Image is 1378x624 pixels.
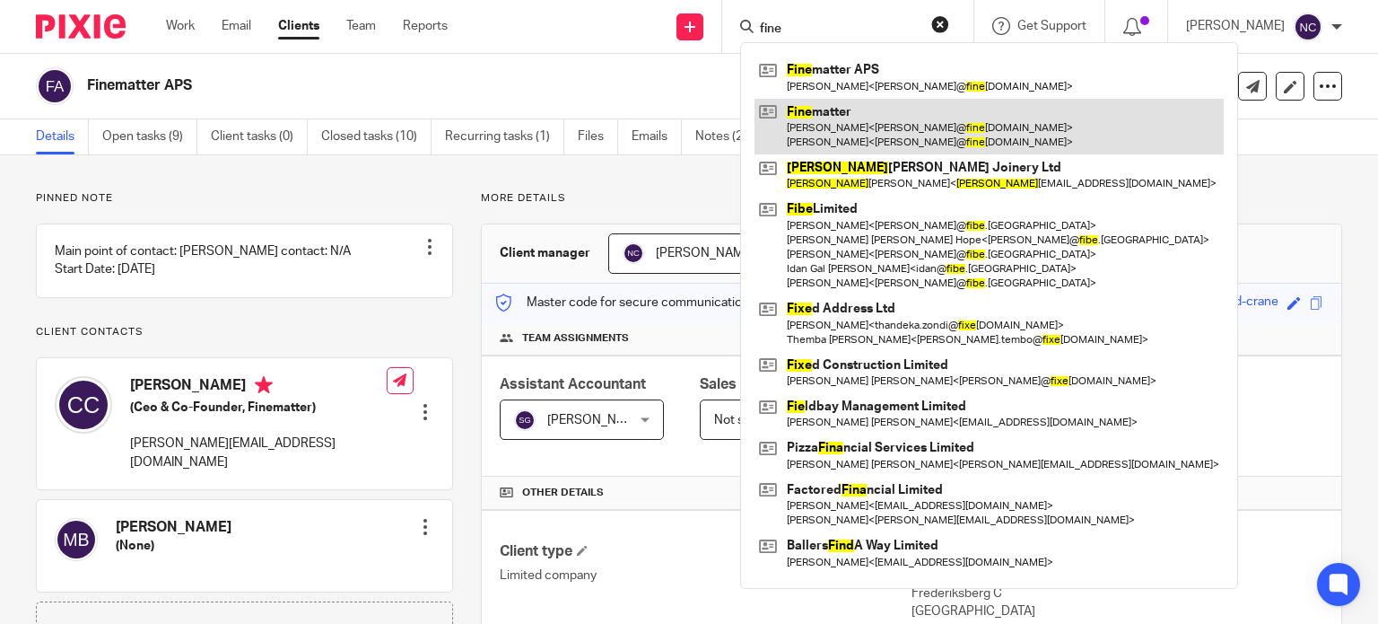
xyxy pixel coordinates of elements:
[130,435,387,471] p: [PERSON_NAME][EMAIL_ADDRESS][DOMAIN_NAME]
[36,191,453,206] p: Pinned note
[522,331,629,346] span: Team assignments
[116,518,231,537] h4: [PERSON_NAME]
[495,294,805,312] p: Master code for secure communications and files
[403,17,448,35] a: Reports
[1294,13,1322,41] img: svg%3E
[321,119,432,154] a: Closed tasks (10)
[87,76,896,95] h2: Finematter APS
[36,119,89,154] a: Details
[500,542,911,561] h4: Client type
[346,17,376,35] a: Team
[1186,17,1285,35] p: [PERSON_NAME]
[632,119,682,154] a: Emails
[55,376,112,434] img: svg%3E
[500,377,646,391] span: Assistant Accountant
[623,242,644,264] img: svg%3E
[36,325,453,339] p: Client contacts
[55,518,98,561] img: svg%3E
[130,399,387,417] h5: (Ceo & Co-Founder, Finematter)
[481,191,1342,206] p: More details
[714,414,787,426] span: Not selected
[911,584,1323,602] p: Frederiksberg C
[522,486,604,500] span: Other details
[547,414,646,426] span: [PERSON_NAME]
[695,119,761,154] a: Notes (2)
[931,15,949,33] button: Clear
[445,119,564,154] a: Recurring tasks (1)
[102,119,197,154] a: Open tasks (9)
[211,119,308,154] a: Client tasks (0)
[278,17,319,35] a: Clients
[36,14,126,39] img: Pixie
[911,602,1323,620] p: [GEOGRAPHIC_DATA]
[1017,20,1086,32] span: Get Support
[656,247,754,259] span: [PERSON_NAME]
[130,376,387,399] h4: [PERSON_NAME]
[166,17,195,35] a: Work
[222,17,251,35] a: Email
[758,22,920,38] input: Search
[700,377,789,391] span: Sales Person
[255,376,273,394] i: Primary
[116,537,231,555] h5: (None)
[514,409,536,431] img: svg%3E
[36,67,74,105] img: svg%3E
[500,244,590,262] h3: Client manager
[500,567,911,584] p: Limited company
[578,119,618,154] a: Files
